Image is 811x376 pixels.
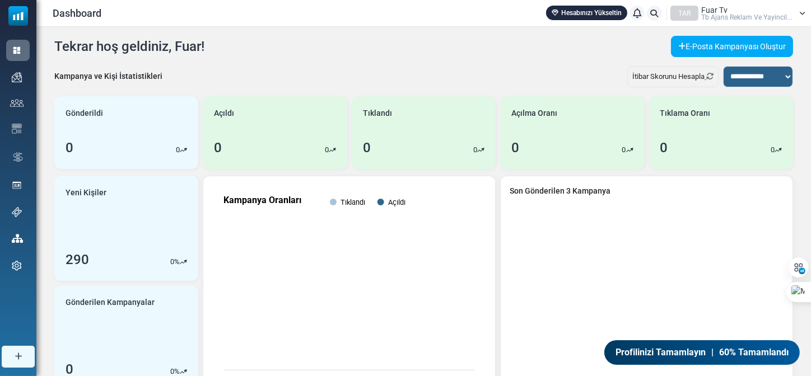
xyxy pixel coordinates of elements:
text: Açıldı [388,198,405,206]
div: Kampanya ve Kişi İstatistikleri [54,70,162,82]
img: campaigns-icon.png [12,72,22,82]
span: Yeni Kişiler [66,187,106,199]
a: TAR Fuar Tv Tb Ajans Reklam Ve Yayincil... [670,6,805,21]
p: 0 [622,144,626,156]
img: contacts-icon.svg [10,99,24,107]
img: landing_pages.svg [12,180,22,190]
div: 0 [660,138,668,158]
img: settings-icon.svg [12,261,22,271]
span: Dashboard [53,6,101,21]
span: Tıklama Oranı [660,107,711,119]
a: Son Gönderilen 3 Kampanya [510,185,784,197]
img: workflow.svg [12,151,24,163]
span: 60% Tamamlandı [719,346,789,359]
text: Tıklandı [341,198,365,206]
p: 0 [170,256,174,267]
img: mailsoftly_icon_blue_white.svg [8,6,28,26]
p: 0 [473,144,477,156]
div: TAR [670,6,698,21]
span: Profilinizi Tamamlayın [615,346,706,359]
div: 0 [66,138,73,158]
div: 0 [214,138,222,158]
span: | [711,346,714,359]
span: Açılma Oranı [511,107,557,119]
span: Açıldı [214,107,234,119]
h4: Tekrar hoş geldiniz, Fuar! [54,39,204,55]
p: 0 [176,144,180,156]
div: 290 [66,250,89,270]
img: support-icon.svg [12,207,22,217]
span: Tıklandı [363,107,392,119]
span: Tb Ajans Reklam Ve Yayincil... [701,14,792,21]
a: E-Posta Kampanyası Oluştur [671,36,793,57]
div: 0 [511,138,519,158]
div: 0 [363,138,371,158]
span: Fuar Tv [701,6,728,14]
div: İtibar Skorunu Hesapla [627,66,719,87]
div: % [170,256,187,267]
a: Refresh Stats [705,72,714,81]
a: Hesabınızı Yükseltin [546,6,627,20]
span: Gönderilen Kampanyalar [66,297,155,308]
p: 0 [771,144,775,156]
span: Gönderildi [66,107,103,119]
text: Kampanya Oranları [223,195,301,205]
a: Yeni Kişiler 290 0% [54,176,198,281]
img: dashboard-icon-active.svg [12,45,22,55]
p: 0 [325,144,329,156]
a: Profilinizi Tamamlayın | 60% Tamamlandı [604,340,800,365]
img: email-templates-icon.svg [12,124,22,134]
